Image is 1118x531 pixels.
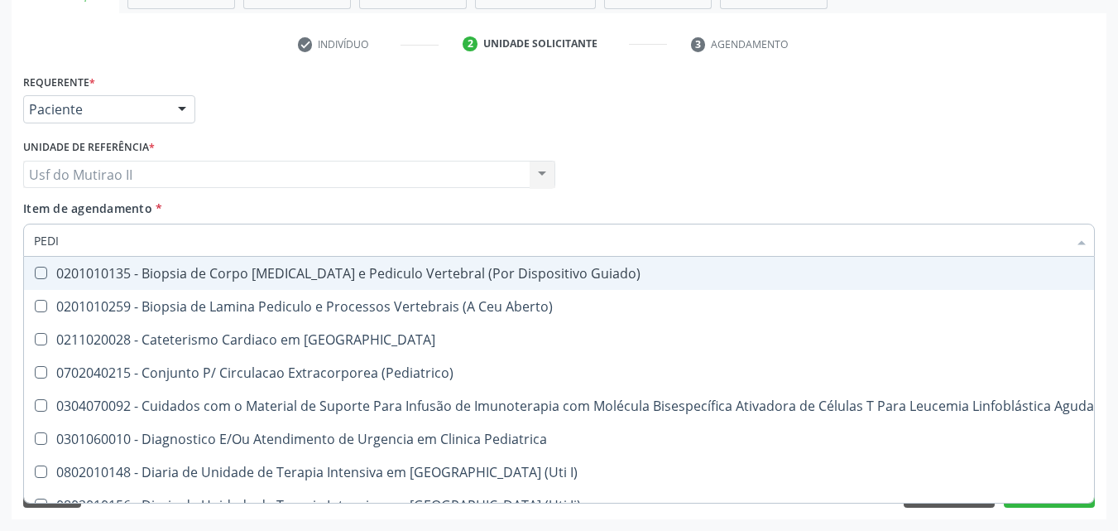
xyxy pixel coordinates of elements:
[483,36,597,51] div: Unidade solicitante
[23,135,155,161] label: Unidade de referência
[34,224,1068,257] input: Buscar por procedimentos
[463,36,477,51] div: 2
[23,70,95,95] label: Requerente
[29,101,161,118] span: Paciente
[23,200,152,216] span: Item de agendamento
